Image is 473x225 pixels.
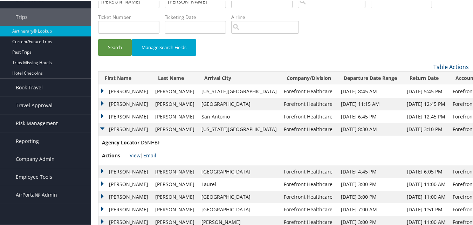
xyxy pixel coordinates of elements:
td: [DATE] 7:00 AM [337,203,403,215]
td: [GEOGRAPHIC_DATA] [198,165,280,177]
th: Company/Division [280,71,337,84]
td: Forefront Healthcare [280,122,337,135]
span: Trips [16,8,28,25]
span: Reporting [16,132,39,149]
td: [PERSON_NAME] [152,190,198,203]
td: [DATE] 12:45 PM [403,110,449,122]
th: Last Name: activate to sort column ascending [152,71,198,84]
td: [PERSON_NAME] [152,122,198,135]
td: [DATE] 3:00 PM [337,177,403,190]
td: [DATE] 5:45 PM [403,84,449,97]
label: Ticketing Date [165,13,231,20]
a: Email [143,151,156,158]
td: [PERSON_NAME] [152,97,198,110]
label: Ticket Number [98,13,165,20]
td: [DATE] 12:45 PM [403,97,449,110]
th: Arrival City: activate to sort column ascending [198,71,280,84]
th: Return Date: activate to sort column ascending [403,71,449,84]
td: [DATE] 8:45 AM [337,84,403,97]
span: | [130,151,156,158]
td: [DATE] 11:00 AM [403,177,449,190]
td: San Antonio [198,110,280,122]
td: [DATE] 8:30 AM [337,122,403,135]
td: Forefront Healthcare [280,177,337,190]
td: Forefront Healthcare [280,110,337,122]
td: [PERSON_NAME] [152,110,198,122]
td: [DATE] 4:45 PM [337,165,403,177]
td: [DATE] 1:51 PM [403,203,449,215]
td: [PERSON_NAME] [98,84,152,97]
td: [PERSON_NAME] [98,110,152,122]
span: Risk Management [16,114,58,131]
span: AirPortal® Admin [16,185,57,203]
span: Employee Tools [16,168,52,185]
td: [US_STATE][GEOGRAPHIC_DATA] [198,122,280,135]
td: Forefront Healthcare [280,165,337,177]
td: [DATE] 3:10 PM [403,122,449,135]
td: [PERSON_NAME] [98,122,152,135]
td: [PERSON_NAME] [98,190,152,203]
td: [DATE] 6:05 PM [403,165,449,177]
td: [US_STATE][GEOGRAPHIC_DATA] [198,84,280,97]
td: Forefront Healthcare [280,203,337,215]
td: [PERSON_NAME] [98,177,152,190]
a: View [130,151,140,158]
td: [DATE] 11:00 AM [403,190,449,203]
th: Departure Date Range: activate to sort column ascending [337,71,403,84]
td: [PERSON_NAME] [152,203,198,215]
span: Actions [102,151,128,159]
span: Book Travel [16,78,43,96]
td: [GEOGRAPHIC_DATA] [198,190,280,203]
td: [GEOGRAPHIC_DATA] [198,203,280,215]
td: [DATE] 6:45 PM [337,110,403,122]
td: Forefront Healthcare [280,97,337,110]
label: Airline [231,13,304,20]
span: Agency Locator [102,138,139,146]
td: [DATE] 3:00 PM [337,190,403,203]
span: Travel Approval [16,96,53,114]
span: D6NHBF [141,138,160,145]
td: Forefront Healthcare [280,84,337,97]
td: Forefront Healthcare [280,190,337,203]
td: [PERSON_NAME] [98,203,152,215]
td: [DATE] 11:15 AM [337,97,403,110]
th: First Name: activate to sort column ascending [98,71,152,84]
td: [PERSON_NAME] [98,165,152,177]
td: Laurel [198,177,280,190]
span: Company Admin [16,150,55,167]
td: [PERSON_NAME] [98,97,152,110]
button: Manage Search Fields [132,39,196,55]
a: Table Actions [433,62,469,70]
td: [PERSON_NAME] [152,177,198,190]
button: Search [98,39,132,55]
td: [PERSON_NAME] [152,84,198,97]
td: [GEOGRAPHIC_DATA] [198,97,280,110]
td: [PERSON_NAME] [152,165,198,177]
